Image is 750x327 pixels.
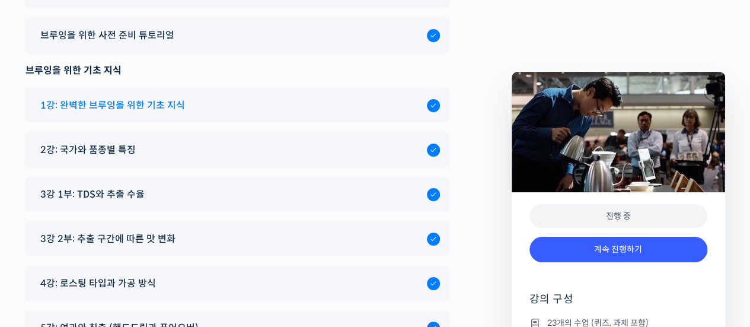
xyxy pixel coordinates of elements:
span: 홈 [37,246,44,256]
span: 설정 [183,246,197,256]
span: 3강 2부: 추출 구간에 따른 맛 변화 [40,231,175,247]
span: 1강: 완벽한 브루잉을 위한 기초 지식 [40,97,185,113]
a: 2강: 국가와 품종별 특징 [34,142,440,158]
span: 브루잉을 위한 사전 준비 튜토리얼 [40,27,174,43]
a: 1강: 완벽한 브루잉을 위한 기초 지식 [34,97,440,113]
span: 3강 1부: TDS와 추출 수율 [40,186,145,202]
a: 홈 [4,228,78,258]
a: 3강 2부: 추출 구간에 따른 맛 변화 [34,231,440,247]
a: 설정 [153,228,228,258]
a: 3강 1부: TDS와 추출 수율 [34,186,440,202]
a: 계속 진행하기 [529,237,707,262]
span: 4강: 로스팅 타입과 가공 방식 [40,275,156,291]
span: 대화 [108,247,123,256]
h4: 강의 구성 [529,292,707,316]
a: 4강: 로스팅 타입과 가공 방식 [34,275,440,291]
div: 브루잉을 위한 기초 지식 [25,62,449,78]
span: 2강: 국가와 품종별 특징 [40,142,136,158]
a: 브루잉을 위한 사전 준비 튜토리얼 [34,27,440,43]
div: 진행 중 [529,204,707,228]
a: 대화 [78,228,153,258]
